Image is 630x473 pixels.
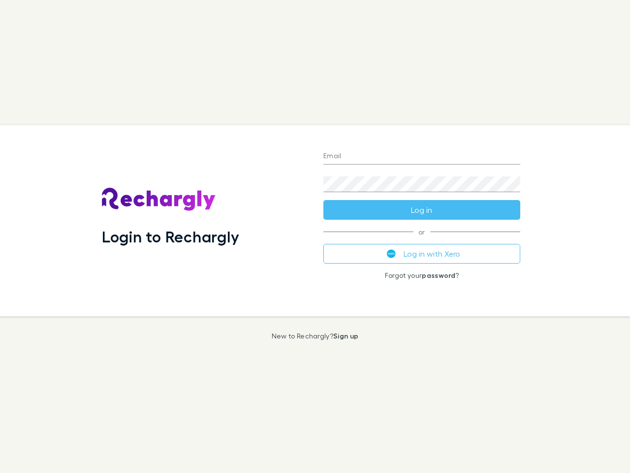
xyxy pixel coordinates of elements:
a: password [422,271,455,279]
a: Sign up [333,332,358,340]
h1: Login to Rechargly [102,227,239,246]
p: Forgot your ? [323,271,520,279]
span: or [323,232,520,232]
button: Log in with Xero [323,244,520,264]
img: Xero's logo [387,249,396,258]
p: New to Rechargly? [272,332,359,340]
button: Log in [323,200,520,220]
img: Rechargly's Logo [102,188,216,211]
